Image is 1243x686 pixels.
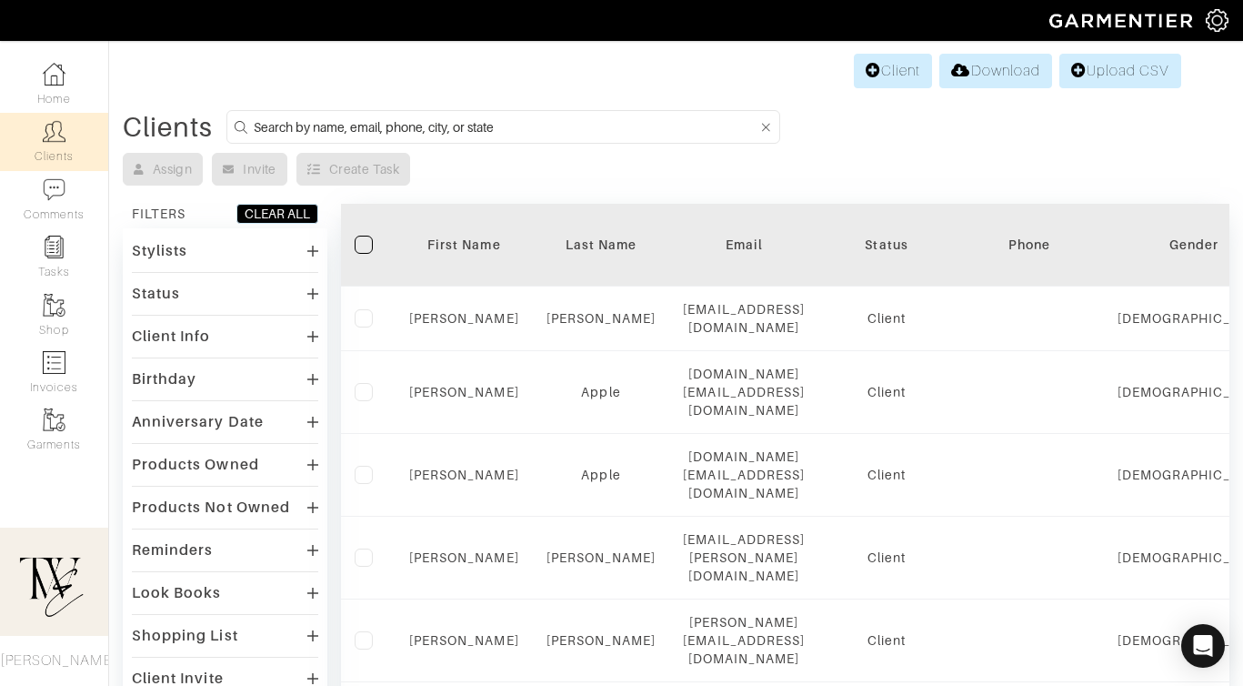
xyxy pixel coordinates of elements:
[546,550,657,565] a: [PERSON_NAME]
[132,541,213,560] div: Reminders
[546,633,657,648] a: [PERSON_NAME]
[132,499,290,517] div: Products Not Owned
[43,63,65,86] img: dashboard-icon-dbcd8f5a0b271acd01030246c82b418ddd0df26cd7fceb0bd07c9910d44c42f6.png
[43,409,65,431] img: garments-icon-b7da505a4dc4fd61783c78ac3ca0ef83fa9d6f193b1c9dc38574b1d14d53ca28.png
[546,236,657,254] div: Last Name
[409,385,519,399] a: [PERSON_NAME]
[132,205,185,223] div: FILTERS
[581,468,620,482] a: Apple
[1206,9,1228,32] img: gear-icon-white-bd11855cb880d31180b6d7d6211b90ccbf57a29d726f0c71d8c61bd08dd39cc2.png
[132,456,259,474] div: Products Owned
[683,365,805,419] div: [DOMAIN_NAME][EMAIL_ADDRESS][DOMAIN_NAME]
[683,530,805,585] div: [EMAIL_ADDRESS][PERSON_NAME][DOMAIN_NAME]
[254,116,757,138] input: Search by name, email, phone, city, or state
[409,633,519,648] a: [PERSON_NAME]
[854,54,932,88] a: Client
[132,285,180,303] div: Status
[409,550,519,565] a: [PERSON_NAME]
[832,383,941,401] div: Client
[396,204,533,287] th: Toggle SortBy
[832,631,941,650] div: Client
[683,448,805,502] div: [DOMAIN_NAME][EMAIL_ADDRESS][DOMAIN_NAME]
[43,351,65,374] img: orders-icon-0abe47150d42831381b5fb84f609e132dff9fe21cb692f30cb5eec754e2cba89.png
[132,584,222,602] div: Look Books
[132,242,187,260] div: Stylists
[832,236,941,254] div: Status
[43,178,65,201] img: comment-icon-a0a6a9ef722e966f86d9cbdc48e553b5cf19dbc54f86b18d962a5391bc8f6eb6.png
[245,205,310,223] div: CLEAR ALL
[832,549,941,567] div: Client
[832,466,941,484] div: Client
[1059,54,1181,88] a: Upload CSV
[236,204,318,224] button: CLEAR ALL
[1181,624,1225,668] div: Open Intercom Messenger
[43,236,65,258] img: reminder-icon-8004d30b9f0a5d33ae49ab947aed9ed385cf756f9e5892f1edd6e32f2345188e.png
[683,236,805,254] div: Email
[1040,5,1206,36] img: garmentier-logo-header-white-b43fb05a5012e4ada735d5af1a66efaba907eab6374d6393d1fbf88cb4ef424d.png
[132,413,264,431] div: Anniversary Date
[832,309,941,328] div: Client
[409,311,519,326] a: [PERSON_NAME]
[132,328,211,346] div: Client Info
[818,204,955,287] th: Toggle SortBy
[581,385,620,399] a: Apple
[132,370,196,388] div: Birthday
[43,120,65,143] img: clients-icon-6bae9207a08558b7cb47a8932f037763ab4055f8c8b6bfacd5dc20c3e0201464.png
[939,54,1051,88] a: Download
[968,236,1090,254] div: Phone
[132,627,238,645] div: Shopping List
[683,613,805,668] div: [PERSON_NAME][EMAIL_ADDRESS][DOMAIN_NAME]
[409,468,519,482] a: [PERSON_NAME]
[683,300,805,337] div: [EMAIL_ADDRESS][DOMAIN_NAME]
[546,311,657,326] a: [PERSON_NAME]
[409,236,519,254] div: First Name
[43,294,65,317] img: garments-icon-b7da505a4dc4fd61783c78ac3ca0ef83fa9d6f193b1c9dc38574b1d14d53ca28.png
[123,118,213,136] div: Clients
[533,204,670,287] th: Toggle SortBy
